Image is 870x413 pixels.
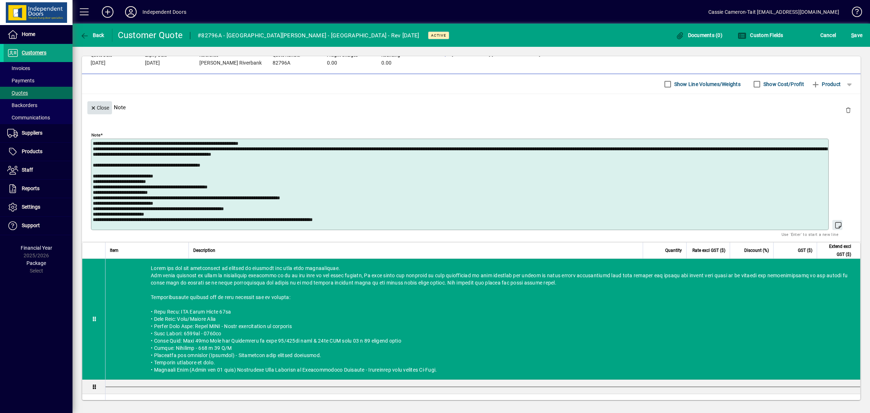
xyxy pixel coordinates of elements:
span: [DATE] [91,60,105,66]
span: Close [90,102,109,114]
a: Settings [4,198,72,216]
div: Lorem ips dol sit ametconsect ad elitsed do eiusmodt inc utla etdo magnaaliquae. Adm venia quisno... [105,259,860,379]
span: [DATE] [145,60,160,66]
span: Reports [22,185,40,191]
a: Knowledge Base [846,1,861,25]
a: Communications [4,111,72,124]
span: Rate excl GST ($) [692,246,725,254]
div: Independent Doors [142,6,186,18]
button: Add [96,5,119,19]
span: Cancel [820,29,836,41]
span: Active [431,33,446,38]
a: Backorders [4,99,72,111]
app-page-header-button: Close [86,104,114,111]
span: Payments [7,78,34,83]
span: [PERSON_NAME] Riverbank [199,60,262,66]
button: Delete [840,101,857,119]
span: Back [80,32,104,38]
span: GST ($) [798,246,812,254]
a: Products [4,143,72,161]
span: Description [193,246,215,254]
span: Quotes [7,90,28,96]
span: Suppliers [22,130,42,136]
span: Discount (%) [744,246,769,254]
mat-label: Note [91,132,100,138]
app-page-header-button: Delete [840,107,857,113]
span: Settings [22,204,40,210]
span: Staff [22,167,33,173]
button: Close [87,101,112,114]
mat-hint: Use 'Enter' to start a new line [782,230,838,238]
span: Documents (0) [675,32,722,38]
span: Backorders [7,102,37,108]
button: Cancel [819,29,838,42]
span: Quantity [665,246,682,254]
span: Communications [7,115,50,120]
span: Support [22,222,40,228]
a: Quotes [4,87,72,99]
span: 0.00 [327,60,337,66]
button: Profile [119,5,142,19]
span: S [851,32,854,38]
span: Item [110,246,119,254]
app-page-header-button: Back [72,29,112,42]
span: Home [22,31,35,37]
a: Support [4,217,72,235]
a: Home [4,25,72,44]
span: Product [811,78,841,90]
div: Note [82,94,861,120]
a: Invoices [4,62,72,74]
span: Invoices [7,65,30,71]
div: Cassie Cameron-Tait [EMAIL_ADDRESS][DOMAIN_NAME] [708,6,839,18]
a: Payments [4,74,72,87]
span: ave [851,29,862,41]
button: Product [808,78,844,91]
a: Suppliers [4,124,72,142]
label: Show Cost/Profit [762,81,804,88]
div: #82796A - [GEOGRAPHIC_DATA][PERSON_NAME] - [GEOGRAPHIC_DATA] - Rev [DATE] [198,30,419,41]
button: Custom Fields [736,29,785,42]
button: Save [849,29,864,42]
span: 0.00 [381,60,391,66]
button: Back [78,29,106,42]
button: Documents (0) [674,29,724,42]
span: Custom Fields [738,32,783,38]
span: Extend excl GST ($) [821,242,851,258]
div: Customer Quote [118,29,183,41]
span: Package [26,260,46,266]
span: Products [22,148,42,154]
a: Staff [4,161,72,179]
label: Show Line Volumes/Weights [673,81,741,88]
span: Financial Year [21,245,52,251]
span: Customers [22,50,46,56]
span: 82796A [273,60,290,66]
a: Reports [4,180,72,198]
